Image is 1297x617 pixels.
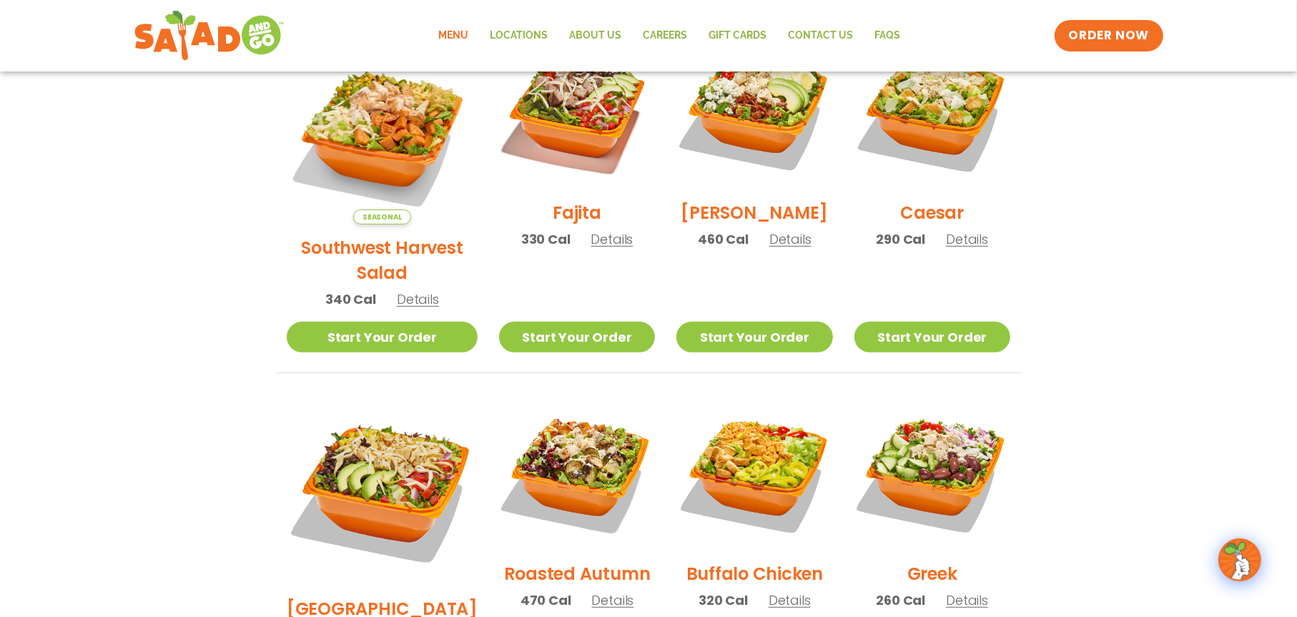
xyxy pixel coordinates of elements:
[397,290,439,308] span: Details
[287,235,478,285] h2: Southwest Harvest Salad
[699,591,748,610] span: 320 Cal
[877,591,926,610] span: 260 Cal
[1055,20,1163,51] a: ORDER NOW
[769,591,811,609] span: Details
[428,19,911,52] nav: Menu
[864,19,911,52] a: FAQs
[521,229,571,249] span: 330 Cal
[632,19,698,52] a: Careers
[681,200,829,225] h2: [PERSON_NAME]
[777,19,864,52] a: Contact Us
[325,290,376,309] span: 340 Cal
[907,561,957,586] h2: Greek
[504,561,651,586] h2: Roasted Autumn
[946,591,988,609] span: Details
[499,34,655,189] img: Product photo for Fajita Salad
[353,209,411,224] span: Seasonal
[676,322,832,352] a: Start Your Order
[479,19,558,52] a: Locations
[676,395,832,551] img: Product photo for Buffalo Chicken Salad
[287,322,478,352] a: Start Your Order
[676,34,832,189] img: Product photo for Cobb Salad
[686,561,823,586] h2: Buffalo Chicken
[698,19,777,52] a: GIFT CARDS
[854,395,1010,551] img: Product photo for Greek Salad
[499,322,655,352] a: Start Your Order
[134,7,285,64] img: new-SAG-logo-768×292
[698,229,749,249] span: 460 Cal
[946,230,988,248] span: Details
[769,230,812,248] span: Details
[499,395,655,551] img: Product photo for Roasted Autumn Salad
[287,395,478,586] img: Product photo for BBQ Ranch Salad
[428,19,479,52] a: Menu
[1220,540,1260,580] img: wpChatIcon
[553,200,601,225] h2: Fajita
[521,591,571,610] span: 470 Cal
[877,229,926,249] span: 290 Cal
[854,34,1010,189] img: Product photo for Caesar Salad
[558,19,632,52] a: About Us
[901,200,965,225] h2: Caesar
[287,34,478,224] img: Product photo for Southwest Harvest Salad
[591,230,633,248] span: Details
[1069,27,1149,44] span: ORDER NOW
[592,591,634,609] span: Details
[854,322,1010,352] a: Start Your Order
